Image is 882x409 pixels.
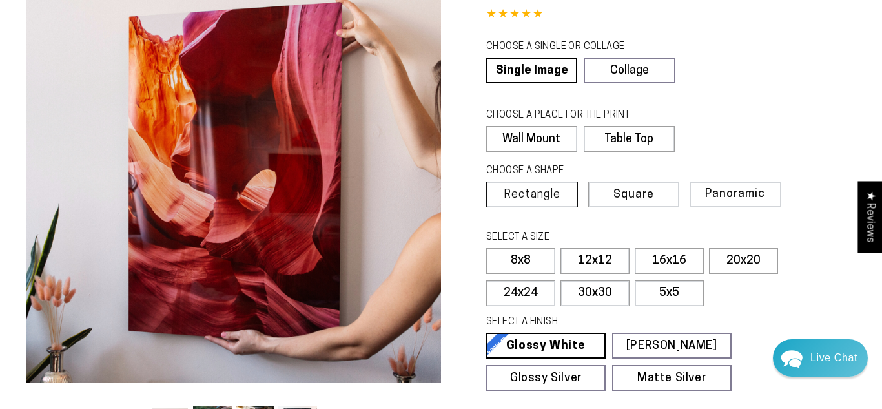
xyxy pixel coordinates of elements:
a: Matte Silver [612,365,732,391]
label: 20x20 [709,248,778,274]
label: 30x30 [560,280,630,306]
label: 24x24 [486,280,555,306]
div: 4.85 out of 5.0 stars [486,6,856,25]
legend: SELECT A FINISH [486,315,703,330]
legend: CHOOSE A SHAPE [486,164,663,178]
a: Glossy White [486,333,606,359]
label: 8x8 [486,248,555,274]
div: Click to open Judge.me floating reviews tab [857,181,882,253]
legend: CHOOSE A SINGLE OR COLLAGE [486,40,663,54]
span: Panoramic [705,188,765,200]
a: Glossy Silver [486,365,606,391]
a: [PERSON_NAME] [612,333,732,359]
label: 16x16 [635,248,704,274]
label: Wall Mount [486,126,577,152]
label: 12x12 [560,248,630,274]
legend: SELECT A SIZE [486,231,703,245]
a: Single Image [486,58,577,83]
span: Rectangle [504,189,560,201]
div: Chat widget toggle [773,339,868,377]
label: 5x5 [635,280,704,306]
span: Square [613,189,654,201]
legend: CHOOSE A PLACE FOR THE PRINT [486,109,662,123]
div: Contact Us Directly [810,339,857,377]
a: Collage [584,58,675,83]
label: Table Top [584,126,675,152]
